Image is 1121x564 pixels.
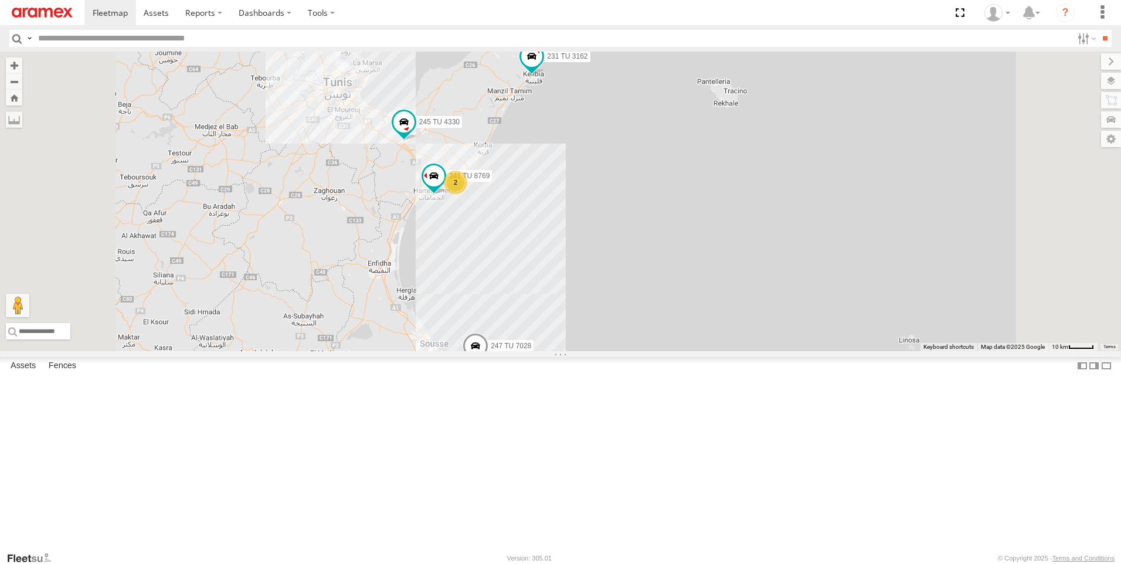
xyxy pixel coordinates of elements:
label: Assets [5,358,42,374]
button: Drag Pegman onto the map to open Street View [6,294,29,317]
span: 245 TU 4330 [419,118,460,126]
a: Visit our Website [6,552,60,564]
div: Zied Bensalem [980,4,1014,22]
button: Zoom out [6,73,22,90]
span: Map data ©2025 Google [981,344,1045,350]
button: Keyboard shortcuts [923,343,974,351]
div: 2 [444,171,467,194]
label: Hide Summary Table [1100,357,1112,374]
button: Zoom Home [6,90,22,106]
label: Measure [6,111,22,128]
i: ? [1056,4,1075,22]
a: Terms and Conditions [1052,555,1115,562]
span: 247 TU 7028 [491,342,531,350]
label: Search Filter Options [1073,30,1098,47]
button: Zoom in [6,57,22,73]
label: Search Query [25,30,34,47]
label: Dock Summary Table to the Right [1088,357,1100,374]
a: Terms [1103,345,1116,349]
label: Dock Summary Table to the Left [1076,357,1088,374]
span: 241 TU 8769 [449,171,490,179]
div: Version: 305.01 [507,555,552,562]
img: aramex-logo.svg [12,8,73,18]
span: 231 TU 3162 [547,52,587,60]
button: Map Scale: 10 km per 40 pixels [1048,343,1098,351]
span: 10 km [1052,344,1068,350]
label: Map Settings [1101,131,1121,147]
div: © Copyright 2025 - [998,555,1115,562]
label: Fences [43,358,82,374]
